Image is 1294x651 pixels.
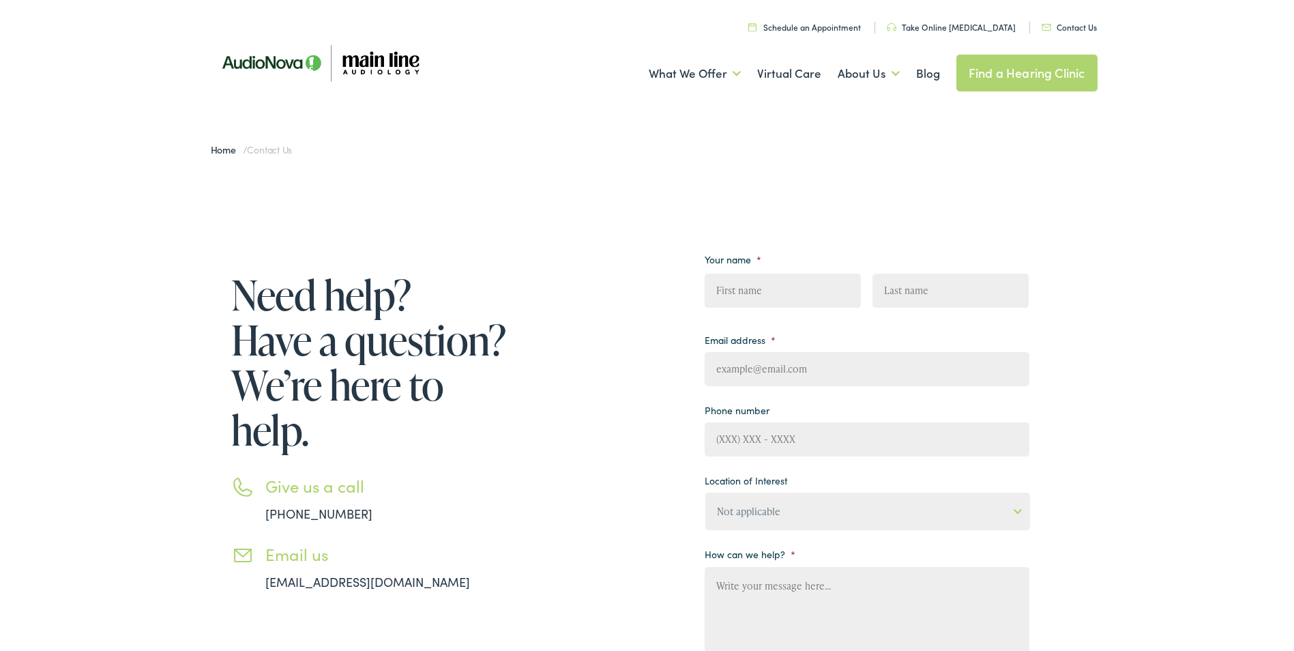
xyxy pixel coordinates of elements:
[757,48,821,99] a: Virtual Care
[872,274,1029,308] input: Last name
[748,21,861,33] a: Schedule an Appointment
[887,21,1016,33] a: Take Online [MEDICAL_DATA]
[838,48,900,99] a: About Us
[265,573,470,590] a: [EMAIL_ADDRESS][DOMAIN_NAME]
[705,548,795,560] label: How can we help?
[705,422,1029,457] input: (XXX) XXX - XXXX
[705,253,761,265] label: Your name
[916,48,940,99] a: Blog
[705,404,769,416] label: Phone number
[705,334,776,346] label: Email address
[887,23,896,31] img: utility icon
[705,474,787,487] label: Location of Interest
[705,352,1029,386] input: example@email.com
[1042,24,1051,31] img: utility icon
[649,48,741,99] a: What We Offer
[748,23,756,31] img: utility icon
[265,545,511,564] h3: Email us
[705,274,861,308] input: First name
[265,476,511,496] h3: Give us a call
[231,272,511,452] h1: Need help? Have a question? We’re here to help.
[1042,21,1097,33] a: Contact Us
[956,55,1098,91] a: Find a Hearing Clinic
[211,143,243,156] a: Home
[265,505,372,522] a: [PHONE_NUMBER]
[211,143,293,156] span: /
[247,143,292,156] span: Contact Us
